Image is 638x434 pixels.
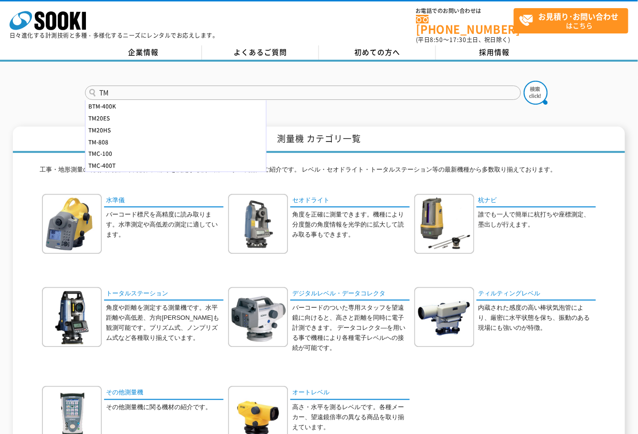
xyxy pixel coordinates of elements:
a: セオドライト [290,194,410,208]
span: 初めての方へ [355,47,401,57]
p: 角度や距離を測定する測量機です。水平距離や高低差、方向[PERSON_NAME]も観測可能です。プリズム式、ノンプリズム式など各種取り揃えています。 [106,303,223,343]
input: 商品名、型式、NETIS番号を入力してください [85,86,521,100]
p: 日々進化する計測技術と多種・多様化するニーズにレンタルでお応えします。 [10,33,219,38]
a: その他測量機 [104,386,223,400]
img: btn_search.png [524,81,548,105]
p: バーコードのついた専用スタッフを望遠鏡に向けると、高さと距離を同時に電子計測できます。 データコレクタ―を用いる事で機種により各種電子レベルへの接続が可能です。 [292,303,410,353]
p: その他測量機に関る機材の紹介です。 [106,402,223,412]
a: 企業情報 [85,45,202,60]
img: セオドライト [228,194,288,254]
a: トータルステーション [104,287,223,301]
a: お見積り･お問い合わせはこちら [514,8,628,33]
span: (平日 ～ 土日、祝日除く) [416,35,510,44]
span: 8:50 [430,35,444,44]
img: ティルティングレベル [415,287,474,347]
a: 杭ナビ [477,194,596,208]
p: 角度を正確に測量できます。機種により分度盤の角度情報を光学的に拡大して読み取る事もできます。 [292,210,410,239]
span: 17:30 [449,35,467,44]
h1: 測量機 カテゴリ一覧 [13,127,626,153]
a: 初めての方へ [319,45,436,60]
a: [PHONE_NUMBER] [416,15,514,34]
img: 水準儀 [42,194,102,254]
span: はこちら [519,9,628,33]
div: TMC-100 [85,148,266,160]
img: 杭ナビ [415,194,474,254]
a: デジタルレベル・データコレクタ [290,287,410,301]
img: トータルステーション [42,287,102,347]
a: ティルティングレベル [477,287,596,301]
a: 採用情報 [436,45,553,60]
p: 内蔵された感度の高い棒状気泡管により、厳密に水平状態を保ち、振動のある現場にも強いのが特徴。 [478,303,596,333]
div: TM20ES [85,112,266,124]
div: BTM-400K [85,100,266,112]
a: オートレベル [290,386,410,400]
img: デジタルレベル・データコレクタ [228,287,288,347]
strong: お見積り･お問い合わせ [539,11,619,22]
p: 工事・地形測量の現場で高低差や角度、距離等を測定する測量機レンタル商品のご紹介です。 レベル・セオドライト・トータルステーション等の最新機種から多数取り揃えております。 [40,165,598,180]
a: よくあるご質問 [202,45,319,60]
div: TM-808 [85,136,266,148]
div: TM20HS [85,124,266,136]
div: TMC-400T [85,160,266,172]
a: 水準儀 [104,194,223,208]
p: 誰でも一人で簡単に杭打ちや座標測定、墨出しが行えます。 [478,210,596,230]
p: 高さ・水平を測るレベルです。各種メーカー、望遠鏡倍率の異なる商品を取り揃えています。 [292,402,410,432]
p: バーコード標尺を高精度に読み取ります。水準測定や高低差の測定に適しています。 [106,210,223,239]
span: お電話でのお問い合わせは [416,8,514,14]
